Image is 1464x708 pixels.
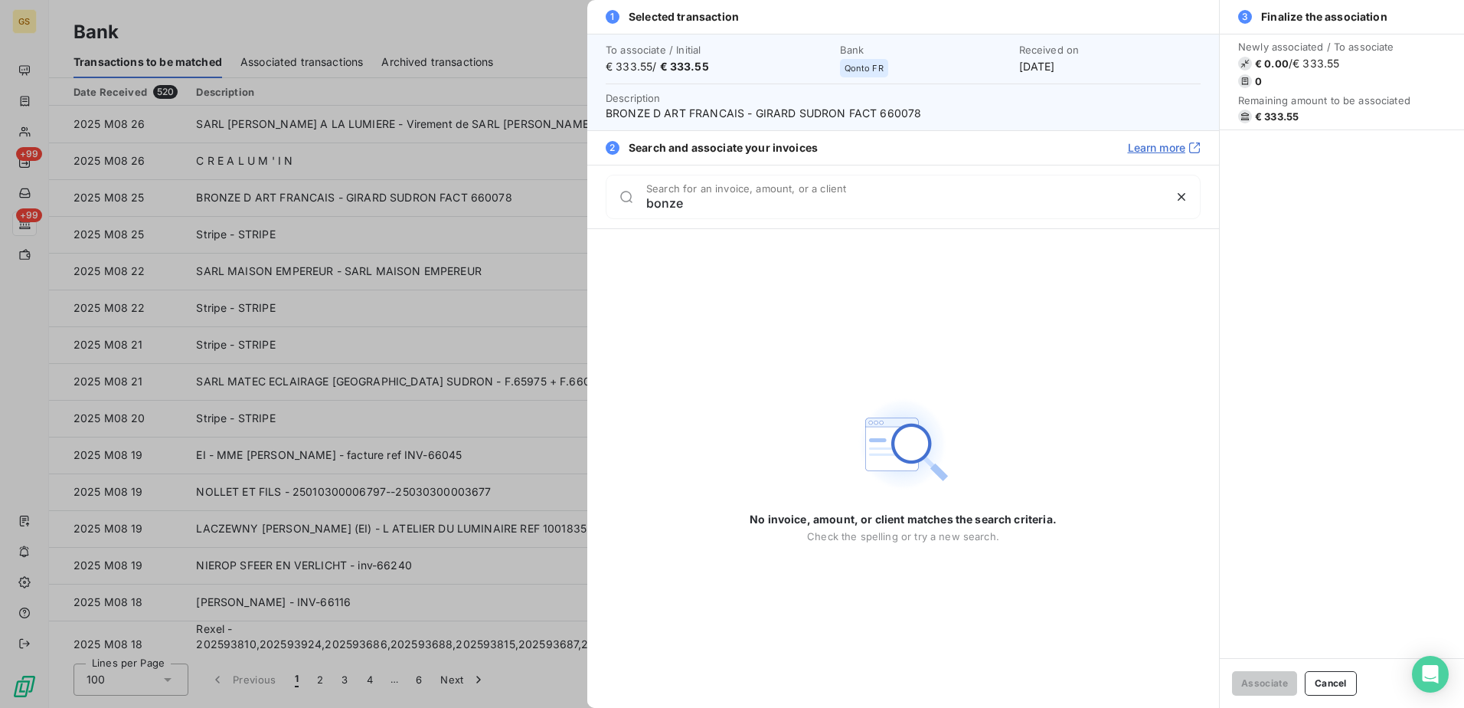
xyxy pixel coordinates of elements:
span: No invoice, amount, or client matches the search criteria. [750,512,1057,527]
span: 2 [606,141,619,155]
span: € 333.55 [660,60,709,73]
span: Search and associate your invoices [629,140,818,156]
a: Learn more [1128,140,1201,156]
span: 3 [1238,10,1252,24]
span: Finalize the association [1261,9,1387,25]
span: Check the spelling or try a new search. [807,530,999,542]
span: Remaining amount to be associated [1238,94,1410,107]
button: Cancel [1305,671,1357,696]
span: € 0.00 [1255,57,1289,70]
span: Qonto FR [845,64,884,73]
div: Open Intercom Messenger [1412,656,1449,693]
img: Empty state [854,395,952,493]
span: To associate / Initial [606,44,831,56]
span: Received on [1019,44,1201,56]
span: BRONZE D ART FRANCAIS - GIRARD SUDRON FACT 660078 [606,106,1201,121]
span: Bank [840,44,1010,56]
span: € 333.55 / [606,59,831,74]
button: Associate [1232,671,1297,696]
input: placeholder [646,195,1163,211]
span: / € 333.55 [1289,56,1339,71]
span: Selected transaction [629,9,739,25]
span: 1 [606,10,619,24]
div: [DATE] [1019,44,1201,74]
span: 0 [1255,75,1262,87]
span: € 333.55 [1255,110,1299,123]
span: Newly associated / To associate [1238,41,1410,53]
span: Description [606,92,661,104]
